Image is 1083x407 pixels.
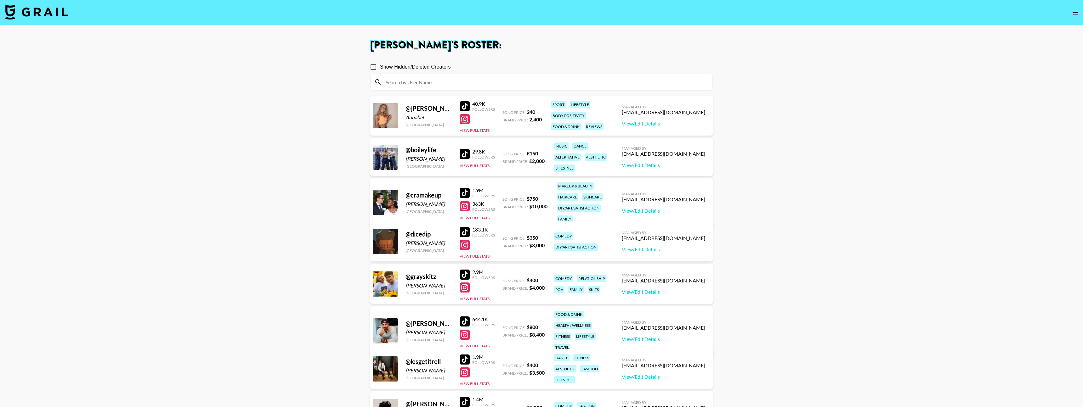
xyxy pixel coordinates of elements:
h1: [PERSON_NAME] 's Roster: [370,40,713,50]
button: View Full Stats [460,381,490,386]
div: travel [554,344,570,351]
div: lifestyle [554,376,575,383]
button: View Full Stats [460,254,490,259]
div: [GEOGRAPHIC_DATA] [405,248,452,253]
div: 2.9M [472,269,495,275]
div: [GEOGRAPHIC_DATA] [405,209,452,214]
div: body positivity [551,112,586,119]
div: [EMAIL_ADDRESS][DOMAIN_NAME] [622,235,705,241]
button: View Full Stats [460,128,490,133]
span: Song Price: [502,197,525,202]
div: fashion [580,365,599,372]
a: View/Edit Details [622,162,705,168]
div: Managed By [622,320,705,325]
div: 29.8K [472,148,495,155]
div: @ grayskitz [405,273,452,281]
span: Song Price: [502,110,525,115]
div: 1.9M [472,187,495,193]
div: lifestyle [570,101,590,108]
div: comedy [554,232,573,240]
div: family [557,215,573,223]
strong: $ 10,000 [529,203,547,209]
div: comedy [554,275,573,282]
strong: £ 2,000 [529,158,545,164]
div: [PERSON_NAME] [405,201,452,207]
span: Song Price: [502,152,525,156]
div: 183.1K [472,226,495,233]
div: diy/art/satisfaction [557,204,601,212]
strong: $ 3,500 [529,370,545,376]
strong: $ 800 [527,324,538,330]
div: aesthetic [585,153,607,161]
strong: $ 400 [527,277,538,283]
div: lifestyle [554,164,575,172]
button: open drawer [1069,6,1082,19]
div: [EMAIL_ADDRESS][DOMAIN_NAME] [622,109,705,115]
div: makeup & beauty [557,182,594,190]
span: Brand Price: [502,371,528,376]
div: @ dicedip [405,230,452,238]
div: Followers [472,322,495,327]
div: Managed By [622,358,705,362]
div: [PERSON_NAME] [405,329,452,336]
div: pov [554,286,564,293]
span: Brand Price: [502,243,528,248]
strong: £ 150 [527,150,538,156]
a: View/Edit Details [622,289,705,295]
div: @ [PERSON_NAME] [405,104,452,112]
div: Followers [472,193,495,198]
div: [GEOGRAPHIC_DATA] [405,337,452,342]
span: Show Hidden/Deleted Creators [380,63,451,71]
div: dance [572,142,588,150]
div: Followers [472,107,495,112]
div: Managed By [622,273,705,277]
div: haircare [557,193,578,201]
strong: 2,400 [529,116,542,122]
strong: 240 [527,109,535,115]
a: View/Edit Details [622,336,705,342]
div: 40.9K [472,101,495,107]
span: Brand Price: [502,204,528,209]
div: [GEOGRAPHIC_DATA] [405,291,452,295]
div: skincare [582,193,603,201]
span: Song Price: [502,325,525,330]
div: 1.4M [472,396,495,403]
div: music [554,142,569,150]
div: aesthetic [554,365,576,372]
div: Followers [472,360,495,365]
strong: $ 350 [527,235,538,241]
div: alternative [554,153,581,161]
div: [PERSON_NAME] [405,367,452,374]
div: health / wellness [554,322,592,329]
div: [EMAIL_ADDRESS][DOMAIN_NAME] [622,362,705,369]
div: reviews [585,123,604,130]
div: family [568,286,584,293]
div: lifestyle [575,333,596,340]
strong: $ 8,400 [529,332,545,337]
div: Annabel [405,114,452,120]
a: View/Edit Details [622,374,705,380]
div: skits [588,286,600,293]
div: fitness [554,333,571,340]
div: Managed By [622,146,705,151]
strong: $ 3,000 [529,242,545,248]
span: Song Price: [502,363,525,368]
div: [PERSON_NAME] [405,156,452,162]
span: Song Price: [502,236,525,241]
span: Brand Price: [502,118,528,122]
strong: $ 4,000 [529,285,545,291]
div: food & drink [554,311,584,318]
div: @ cramakeup [405,191,452,199]
div: food & drink [551,123,581,130]
span: Song Price: [502,278,525,283]
button: View Full Stats [460,215,490,220]
div: 644.1K [472,316,495,322]
div: relationship [577,275,606,282]
div: 1.9M [472,354,495,360]
div: [GEOGRAPHIC_DATA] [405,164,452,169]
button: View Full Stats [460,343,490,348]
div: Followers [472,233,495,237]
div: [EMAIL_ADDRESS][DOMAIN_NAME] [622,325,705,331]
div: [GEOGRAPHIC_DATA] [405,122,452,127]
a: View/Edit Details [622,208,705,214]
